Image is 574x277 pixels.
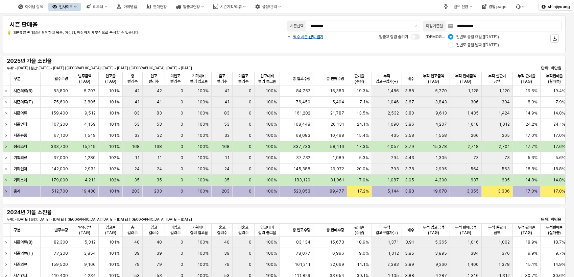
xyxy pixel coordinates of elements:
[525,144,537,149] span: 17.7%
[197,99,209,105] span: 100%
[433,144,447,149] span: 15,378
[81,188,96,194] span: 19,430
[555,155,565,160] span: 5.6%
[555,99,565,105] span: 7.9%
[135,99,140,105] span: 41
[135,155,140,160] span: 11
[357,177,369,183] span: 17.0%
[257,225,277,235] span: 입고대비 컬러 출고율
[266,166,277,172] span: 100%
[134,122,140,127] span: 53
[84,133,96,138] span: 1,549
[197,88,209,94] span: 100%
[197,144,209,149] span: 100%
[350,225,369,235] span: 판매율(수량)
[3,97,11,107] div: Expand row
[391,133,399,138] span: 435
[51,177,68,183] span: 179,000
[3,108,11,119] div: Expand row
[478,3,510,11] button: 영업 page
[296,99,310,105] span: 76,450
[224,110,230,116] span: 83
[3,85,11,96] div: Expand row
[14,3,47,11] button: 아이템 검색
[157,88,162,94] span: 42
[471,166,479,172] span: 564
[74,225,96,235] span: 발주금액(TAG)
[516,225,537,235] span: 누적 판매율(TAG)
[359,155,369,160] span: 5.3%
[125,73,140,84] span: 총 컬러수
[391,155,399,160] span: 294
[197,122,209,127] span: 100%
[499,88,510,94] span: 1,120
[3,186,11,197] div: Expand row
[48,3,81,11] button: 인사이트
[553,122,565,127] span: 24.1%
[3,130,11,141] div: Expand row
[435,99,447,105] span: 3,843
[326,227,344,233] span: 총 판매수량
[539,3,573,11] button: shinjiyoung
[3,119,11,130] div: Expand row
[85,177,96,183] span: 4,211
[197,133,209,138] span: 100%
[14,76,20,81] span: 구분
[387,88,399,94] span: 1,486
[225,155,230,160] span: 11
[502,177,510,183] span: 635
[113,3,141,11] button: 아이템맵
[468,88,479,94] span: 1,128
[439,3,476,11] button: 브랜드 전환
[435,166,447,172] span: 2,995
[405,133,414,138] span: 3.58
[53,88,68,94] span: 83,800
[142,3,171,11] button: 판매현황
[3,141,11,152] div: Expand row
[224,88,230,94] span: 42
[525,88,537,94] span: 19.6%
[266,99,277,105] span: 100%
[357,122,369,127] span: 24.1%
[157,99,162,105] span: 41
[53,155,68,160] span: 37,000
[109,166,120,172] span: 102%
[467,110,479,116] span: 1,435
[157,177,162,183] span: 35
[168,225,183,235] span: 미입고 컬러수
[471,177,479,183] span: 637
[515,65,561,71] p: 단위: 백만원
[420,225,447,235] span: 누적 입고금액(TAG)
[525,177,537,183] span: 14.8%
[3,152,11,163] div: Expand row
[499,110,510,116] span: 1,424
[330,88,344,94] span: 16,383
[249,155,252,160] span: 0
[14,122,27,127] strong: 시즌언더
[553,144,565,149] span: 17.6%
[82,144,96,149] span: 15,219
[9,21,235,28] h4: 시즌 판매율
[266,177,277,183] span: 100%
[292,227,310,233] span: 총 입고수량
[387,99,399,105] span: 1,046
[51,110,68,116] span: 159,400
[287,34,323,40] button: 짝수 시즌 선택 열기
[426,34,480,39] span: [DEMOGRAPHIC_DATA] 기준:
[109,110,120,116] span: 101%
[391,166,399,172] span: 793
[251,3,285,11] button: 설정/관리
[330,133,344,138] span: 10,498
[132,188,140,194] span: 203
[181,110,183,116] span: 0
[153,4,167,9] div: 판매현황
[543,225,565,235] span: 누적판매율(실매출)
[157,166,162,172] span: 24
[405,110,414,116] span: 3.80
[51,166,68,172] span: 142,000
[197,177,209,183] span: 100%
[181,122,183,127] span: 0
